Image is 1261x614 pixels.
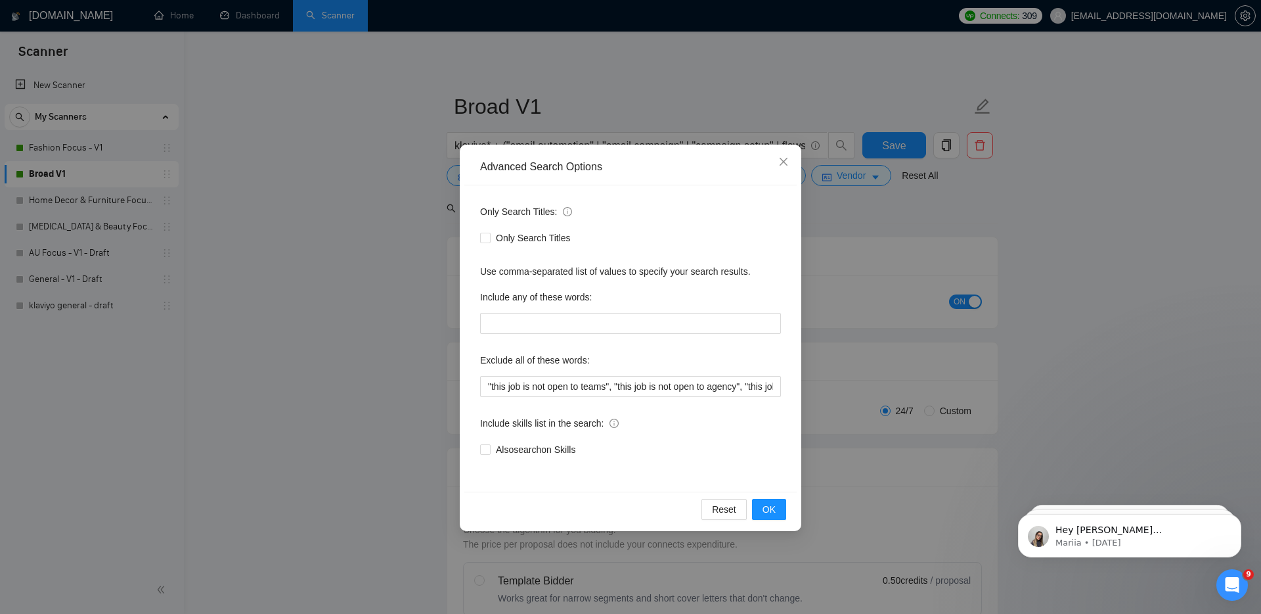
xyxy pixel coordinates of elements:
span: Reset [712,502,736,517]
span: Hey [PERSON_NAME][EMAIL_ADDRESS][DOMAIN_NAME], Looks like your Upwork agency Email Vertex ran out... [57,38,227,218]
label: Include any of these words: [480,287,592,308]
span: info-circle [609,419,619,428]
div: Use comma-separated list of values to specify your search results. [480,264,781,279]
div: Advanced Search Options [480,160,781,174]
span: Also search on Skills [491,442,581,457]
span: Only Search Titles: [480,204,572,219]
button: Reset [701,499,747,520]
button: Close [766,145,801,180]
p: Message from Mariia, sent 4w ago [57,51,227,62]
span: close [778,156,789,167]
span: Include skills list in the search: [480,416,619,431]
iframe: Intercom notifications message [998,486,1261,579]
iframe: Intercom live chat [1216,569,1248,601]
span: 9 [1243,569,1254,580]
span: Only Search Titles [491,231,576,245]
span: info-circle [563,207,572,216]
label: Exclude all of these words: [480,350,590,371]
span: OK [763,502,776,517]
button: OK [752,499,786,520]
